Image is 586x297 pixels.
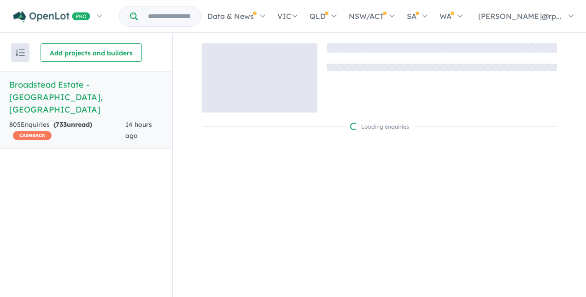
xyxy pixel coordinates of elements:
[140,6,199,26] input: Try estate name, suburb, builder or developer
[56,120,67,129] span: 733
[350,122,409,131] div: Loading enquiries
[9,78,163,116] h5: Broadstead Estate - [GEOGRAPHIC_DATA] , [GEOGRAPHIC_DATA]
[16,49,25,56] img: sort.svg
[9,119,125,142] div: 805 Enquir ies
[53,120,92,129] strong: ( unread)
[13,11,90,23] img: Openlot PRO Logo White
[13,131,52,140] span: CASHBACK
[478,12,562,21] span: [PERSON_NAME]@rp...
[41,43,142,62] button: Add projects and builders
[125,120,152,140] span: 14 hours ago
